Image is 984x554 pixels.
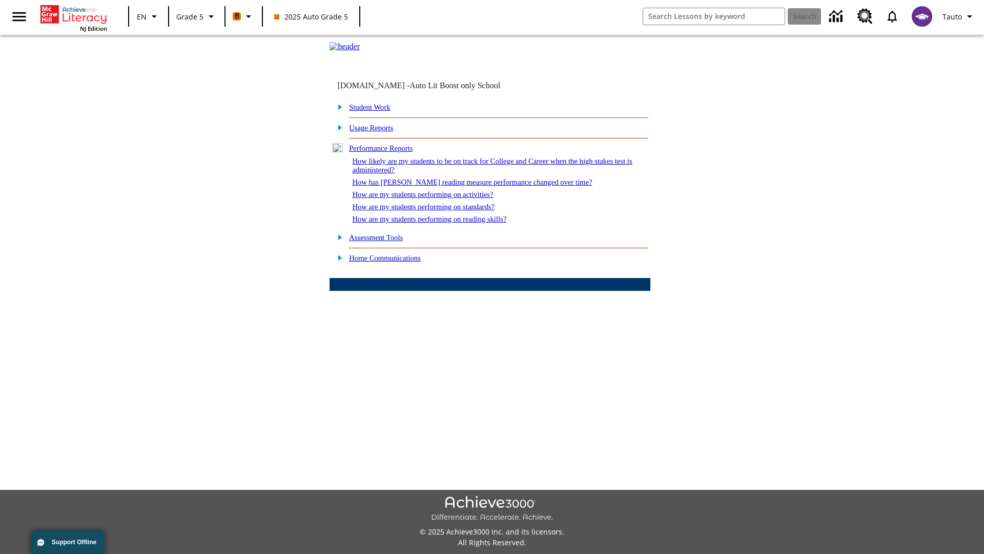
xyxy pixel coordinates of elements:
[332,102,343,111] img: plus.gif
[332,143,343,152] img: minus.gif
[938,7,980,26] button: Profile/Settings
[330,42,360,51] img: header
[40,3,107,32] div: Home
[349,254,421,262] a: Home Communications
[906,3,938,30] button: Select a new avatar
[349,103,390,111] a: Student Work
[80,25,107,32] span: NJ Edition
[176,11,203,22] span: Grade 5
[912,6,932,27] img: avatar image
[352,215,506,223] a: How are my students performing on reading skills?
[337,81,526,90] td: [DOMAIN_NAME] -
[643,8,785,25] input: search field
[352,203,495,211] a: How are my students performing on standards?
[332,123,343,132] img: plus.gif
[4,2,34,32] button: Open side menu
[349,233,403,242] a: Assessment Tools
[349,144,413,152] a: Performance Reports
[332,232,343,242] img: plus.gif
[851,3,879,30] a: Resource Center, Will open in new tab
[137,11,147,22] span: EN
[431,496,553,522] img: Achieve3000 Differentiate Accelerate Achieve
[409,81,500,90] nobr: Auto Lit Boost only School
[235,10,239,23] span: B
[274,11,348,22] span: 2025 Auto Grade 5
[52,539,96,546] span: Support Offline
[352,190,493,199] a: How are my students performing on activities?
[879,3,906,30] a: Notifications
[132,7,165,26] button: Language: EN, Select a language
[352,157,632,174] a: How likely are my students to be on track for College and Career when the high stakes test is adm...
[823,3,851,31] a: Data Center
[942,11,962,22] span: Tauto
[229,7,259,26] button: Boost Class color is orange. Change class color
[172,7,221,26] button: Grade: Grade 5, Select a grade
[349,124,393,132] a: Usage Reports
[332,253,343,262] img: plus.gif
[31,530,105,554] button: Support Offline
[352,178,592,186] a: How has [PERSON_NAME] reading measure performance changed over time?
